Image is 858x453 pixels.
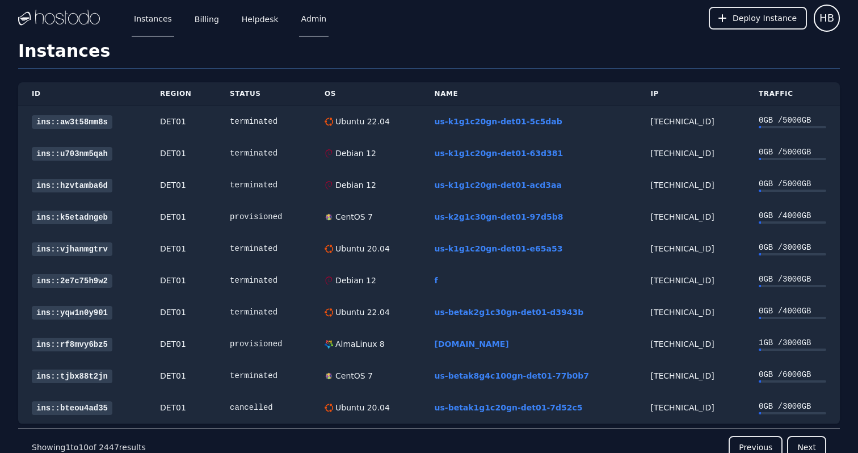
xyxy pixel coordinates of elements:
div: [TECHNICAL_ID] [650,402,731,413]
a: f [435,276,438,285]
img: AlmaLinux 8 [325,340,333,349]
div: DET01 [160,402,203,413]
span: Deploy Instance [733,12,797,24]
div: AlmaLinux 8 [333,338,385,350]
div: CentOS 7 [333,370,373,381]
th: Region [146,82,216,106]
a: ins::u703nm5qah [32,147,112,161]
a: ins::bteou4ad35 [32,401,112,415]
a: ins::vjhanmgtrv [32,242,112,256]
a: ins::rf8mvy6bz5 [32,338,112,351]
div: [TECHNICAL_ID] [650,148,731,159]
div: DET01 [160,148,203,159]
div: Ubuntu 20.04 [333,243,390,254]
div: terminated [230,148,297,159]
div: 0 GB / 4000 GB [759,305,826,317]
th: Name [421,82,637,106]
h1: Instances [18,41,840,69]
img: Ubuntu 20.04 [325,404,333,412]
a: ins::tjbx88t2jn [32,370,112,383]
div: 0 GB / 4000 GB [759,210,826,221]
div: 0 GB / 5000 GB [759,178,826,190]
div: DET01 [160,370,203,381]
th: Traffic [745,82,840,106]
div: Debian 12 [333,275,376,286]
img: Logo [18,10,100,27]
div: 0 GB / 3000 GB [759,274,826,285]
div: terminated [230,179,297,191]
div: DET01 [160,307,203,318]
div: [TECHNICAL_ID] [650,370,731,381]
div: Ubuntu 22.04 [333,307,390,318]
div: 0 GB / 5000 GB [759,146,826,158]
div: Ubuntu 20.04 [333,402,390,413]
div: [TECHNICAL_ID] [650,275,731,286]
a: us-k1g1c20gn-det01-63d381 [435,149,563,158]
a: us-k1g1c20gn-det01-e65a53 [435,244,563,253]
a: ins::yqw1n0y901 [32,306,112,320]
div: DET01 [160,275,203,286]
div: DET01 [160,211,203,223]
div: [TECHNICAL_ID] [650,179,731,191]
div: 1 GB / 3000 GB [759,337,826,349]
a: us-betak8g4c100gn-det01-77b0b7 [435,371,589,380]
div: [TECHNICAL_ID] [650,116,731,127]
div: 0 GB / 5000 GB [759,115,826,126]
img: Debian 12 [325,181,333,190]
img: Debian 12 [325,149,333,158]
div: 0 GB / 3000 GB [759,401,826,412]
button: User menu [814,5,840,32]
div: terminated [230,370,297,381]
div: DET01 [160,243,203,254]
div: DET01 [160,338,203,350]
img: Ubuntu 22.04 [325,308,333,317]
img: Debian 12 [325,276,333,285]
div: terminated [230,307,297,318]
th: ID [18,82,146,106]
div: CentOS 7 [333,211,373,223]
img: CentOS 7 (Disabled for now, need to fix network connectivity) [325,213,333,221]
th: Status [216,82,311,106]
div: terminated [230,243,297,254]
a: us-k1g1c20gn-det01-5c5dab [435,117,562,126]
div: [TECHNICAL_ID] [650,338,731,350]
img: CentOS 7 (Disabled for now, need to fix network connectivity) [325,372,333,380]
div: DET01 [160,116,203,127]
p: Showing to of results [32,442,146,453]
div: provisioned [230,338,297,350]
div: Debian 12 [333,148,376,159]
a: ins::2e7c75h9w2 [32,274,112,288]
a: ins::k5etadngeb [32,211,112,224]
span: 1 [65,443,70,452]
div: [TECHNICAL_ID] [650,243,731,254]
a: ins::hzvtamba6d [32,179,112,192]
a: us-betak2g1c30gn-det01-d3943b [435,308,584,317]
div: Debian 12 [333,179,376,191]
th: OS [311,82,421,106]
div: DET01 [160,179,203,191]
a: us-k1g1c20gn-det01-acd3aa [435,181,562,190]
button: Deploy Instance [709,7,807,30]
div: Ubuntu 22.04 [333,116,390,127]
a: us-k2g1c30gn-det01-97d5b8 [435,212,563,221]
div: provisioned [230,211,297,223]
span: 2447 [99,443,119,452]
a: ins::aw3t58mm8s [32,115,112,129]
div: terminated [230,275,297,286]
a: us-betak1g1c20gn-det01-7d52c5 [435,403,583,412]
div: cancelled [230,402,297,413]
img: Ubuntu 22.04 [325,118,333,126]
a: [DOMAIN_NAME] [435,339,509,349]
img: Ubuntu 20.04 [325,245,333,253]
span: 10 [78,443,89,452]
div: 0 GB / 3000 GB [759,242,826,253]
div: [TECHNICAL_ID] [650,307,731,318]
th: IP [637,82,745,106]
span: HB [819,10,834,26]
div: [TECHNICAL_ID] [650,211,731,223]
div: 0 GB / 6000 GB [759,369,826,380]
div: terminated [230,116,297,127]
